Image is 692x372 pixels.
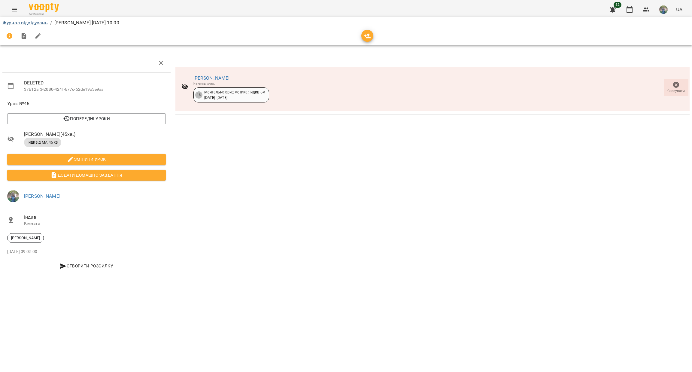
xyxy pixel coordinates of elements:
span: UA [676,6,682,13]
button: Створити розсилку [7,261,166,271]
span: For Business [29,12,59,16]
span: Змінити урок [12,156,161,163]
span: Створити розсилку [10,262,163,270]
img: Voopty Logo [29,3,59,12]
span: індивід МА 45 хв [24,140,61,145]
a: Журнал відвідувань [2,20,48,26]
p: 37b12af3-2080-424f-677c-52de19c3e9aa [24,87,166,93]
button: Попередні уроки [7,113,166,124]
span: 82 [614,2,621,8]
p: Кімната [24,221,166,227]
button: Додати домашнє завдання [7,170,166,181]
li: / [50,19,52,26]
span: Додати домашнє завдання [12,172,161,179]
div: Ментальна арифметика: Індив 6м [DATE] - [DATE] [204,90,265,101]
nav: breadcrumb [2,19,690,26]
button: UA [674,4,685,15]
button: Menu [7,2,22,17]
div: Не приєднались [193,82,269,86]
p: [DATE] 09:05:00 [7,249,166,255]
span: [PERSON_NAME] ( 45 хв. ) [24,131,166,138]
span: Скасувати [667,88,685,93]
span: [PERSON_NAME] [8,235,44,241]
a: [PERSON_NAME] [24,193,60,199]
span: Попередні уроки [12,115,161,122]
div: [PERSON_NAME] [7,233,44,243]
img: de1e453bb906a7b44fa35c1e57b3518e.jpg [659,5,668,14]
button: Скасувати [664,79,688,96]
img: de1e453bb906a7b44fa35c1e57b3518e.jpg [7,190,19,202]
span: Індив [24,214,166,221]
span: Урок №45 [7,100,166,107]
a: [PERSON_NAME] [193,75,230,81]
button: Змінити урок [7,154,166,165]
div: 48 [195,91,202,99]
span: DELETED [24,79,166,87]
p: [PERSON_NAME] [DATE] 10:00 [54,19,119,26]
